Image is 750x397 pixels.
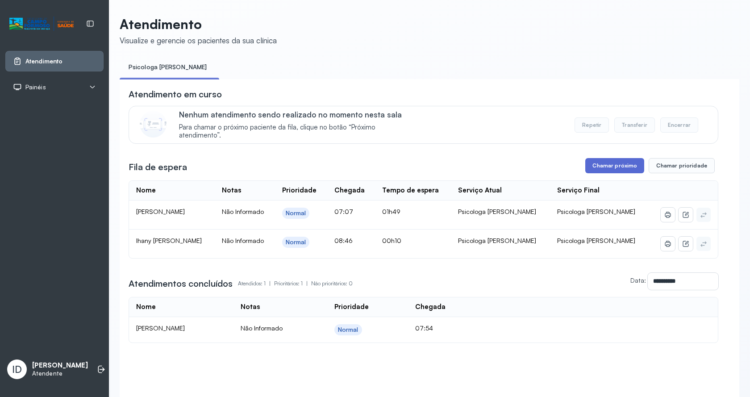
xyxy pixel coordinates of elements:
img: Logotipo do estabelecimento [9,17,74,31]
button: Transferir [614,117,655,133]
p: Nenhum atendimento sendo realizado no momento nesta sala [179,110,415,119]
div: Tempo de espera [382,186,439,195]
div: Visualize e gerencie os pacientes da sua clínica [120,36,277,45]
button: Chamar prioridade [649,158,715,173]
span: Não Informado [222,208,264,215]
div: Nome [136,186,156,195]
div: Psicologa [PERSON_NAME] [458,208,543,216]
div: Prioridade [334,303,369,311]
div: Psicologa [PERSON_NAME] [458,237,543,245]
img: Imagem de CalloutCard [140,111,167,138]
span: [PERSON_NAME] [136,208,185,215]
button: Chamar próximo [585,158,644,173]
button: Repetir [575,117,609,133]
div: Normal [286,209,306,217]
p: Atendimento [120,16,277,32]
p: Atendente [32,370,88,377]
span: | [269,280,271,287]
a: Psicologa [PERSON_NAME] [120,60,216,75]
span: Não Informado [241,324,283,332]
span: Painéis [25,84,46,91]
span: 08:46 [334,237,353,244]
h3: Atendimentos concluídos [129,277,233,290]
p: Prioritários: 1 [274,277,311,290]
span: 07:07 [334,208,353,215]
span: Para chamar o próximo paciente da fila, clique no botão “Próximo atendimento”. [179,123,415,140]
span: Psicologa [PERSON_NAME] [557,237,635,244]
span: Psicologa [PERSON_NAME] [557,208,635,215]
div: Serviço Atual [458,186,502,195]
span: 01h49 [382,208,400,215]
div: Nome [136,303,156,311]
label: Data: [630,276,646,284]
span: | [306,280,308,287]
h3: Atendimento em curso [129,88,222,100]
button: Encerrar [660,117,698,133]
div: Notas [241,303,260,311]
p: Não prioritários: 0 [311,277,353,290]
div: Normal [286,238,306,246]
div: Prioridade [282,186,317,195]
p: [PERSON_NAME] [32,361,88,370]
h3: Fila de espera [129,161,187,173]
span: [PERSON_NAME] [136,324,185,332]
div: Normal [338,326,358,334]
div: Notas [222,186,241,195]
span: Não Informado [222,237,264,244]
span: 07:54 [415,324,433,332]
a: Atendimento [13,57,96,66]
span: 00h10 [382,237,401,244]
div: Chegada [334,186,365,195]
div: Serviço Final [557,186,600,195]
span: Atendimento [25,58,62,65]
p: Atendidos: 1 [238,277,274,290]
div: Chegada [415,303,446,311]
span: Ihany [PERSON_NAME] [136,237,202,244]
